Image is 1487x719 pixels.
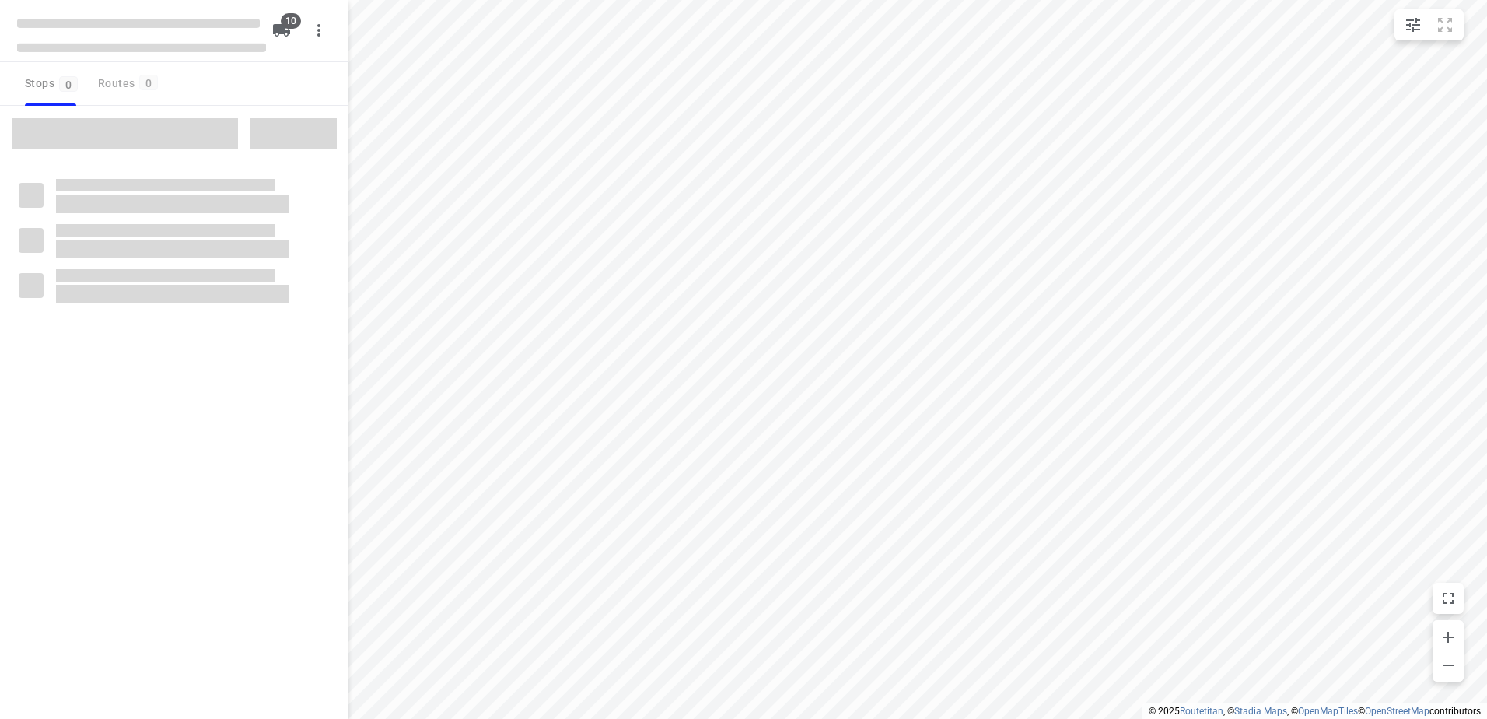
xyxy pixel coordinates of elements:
[1365,706,1429,717] a: OpenStreetMap
[1180,706,1223,717] a: Routetitan
[1149,706,1481,717] li: © 2025 , © , © © contributors
[1398,9,1429,40] button: Map settings
[1234,706,1287,717] a: Stadia Maps
[1298,706,1358,717] a: OpenMapTiles
[1394,9,1464,40] div: small contained button group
